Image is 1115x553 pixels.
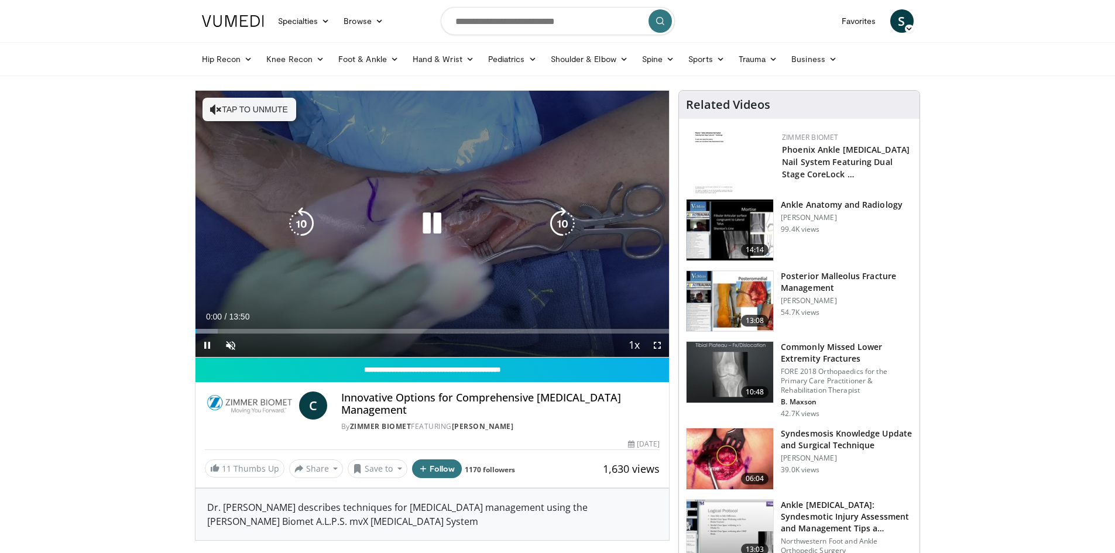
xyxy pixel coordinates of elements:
span: 14:14 [741,244,769,256]
a: 06:04 Syndesmosis Knowledge Update and Surgical Technique [PERSON_NAME] 39.0K views [686,428,912,490]
button: Tap to unmute [203,98,296,121]
button: Save to [348,459,407,478]
a: 13:08 Posterior Malleolus Fracture Management [PERSON_NAME] 54.7K views [686,270,912,332]
a: 14:14 Ankle Anatomy and Radiology [PERSON_NAME] 99.4K views [686,199,912,261]
a: [PERSON_NAME] [452,421,514,431]
a: Spine [635,47,681,71]
a: Hand & Wrist [406,47,481,71]
img: Zimmer Biomet [205,391,294,420]
a: Zimmer Biomet [350,421,411,431]
p: 39.0K views [781,465,819,475]
a: Sports [681,47,732,71]
div: Dr. [PERSON_NAME] describes techniques for [MEDICAL_DATA] management using the [PERSON_NAME] Biom... [195,489,670,540]
button: Share [289,459,344,478]
div: Progress Bar [195,329,670,334]
a: Browse [337,9,390,33]
div: By FEATURING [341,421,660,432]
img: 4aa379b6-386c-4fb5-93ee-de5617843a87.150x105_q85_crop-smart_upscale.jpg [687,342,773,403]
video-js: Video Player [195,91,670,358]
a: Foot & Ankle [331,47,406,71]
span: 0:00 [206,312,222,321]
img: phoenix-ankle-arthrodesis-nail-system-featuring-dual-stage-corelock-technology.jpg.150x105_q85_cr... [688,132,776,194]
h3: Commonly Missed Lower Extremity Fractures [781,341,912,365]
a: Shoulder & Elbow [544,47,635,71]
input: Search topics, interventions [441,7,675,35]
a: Pediatrics [481,47,544,71]
a: Trauma [732,47,785,71]
span: / [225,312,227,321]
p: [PERSON_NAME] [781,213,903,222]
a: Specialties [271,9,337,33]
span: 11 [222,463,231,474]
a: S [890,9,914,33]
p: 42.7K views [781,409,819,418]
h3: Syndesmosis Knowledge Update and Surgical Technique [781,428,912,451]
img: XzOTlMlQSGUnbGTX4xMDoxOjBzMTt2bJ.150x105_q85_crop-smart_upscale.jpg [687,428,773,489]
a: C [299,391,327,420]
img: d079e22e-f623-40f6-8657-94e85635e1da.150x105_q85_crop-smart_upscale.jpg [687,200,773,260]
button: Unmute [219,334,242,357]
span: 13:50 [229,312,249,321]
h3: Ankle [MEDICAL_DATA]: Syndesmotic Injury Assessment and Management Tips a… [781,499,912,534]
span: 06:04 [741,473,769,485]
h4: Innovative Options for Comprehensive [MEDICAL_DATA] Management [341,391,660,417]
img: 50e07c4d-707f-48cd-824d-a6044cd0d074.150x105_q85_crop-smart_upscale.jpg [687,271,773,332]
div: [DATE] [628,439,660,449]
p: FORE 2018 Orthopaedics for the Primary Care Practitioner & Rehabilitation Therapist [781,367,912,395]
p: B. Maxson [781,397,912,407]
button: Playback Rate [622,334,646,357]
h3: Ankle Anatomy and Radiology [781,199,903,211]
img: VuMedi Logo [202,15,264,27]
p: [PERSON_NAME] [781,296,912,305]
a: Knee Recon [259,47,331,71]
span: 10:48 [741,386,769,398]
p: [PERSON_NAME] [781,454,912,463]
button: Follow [412,459,462,478]
h4: Related Videos [686,98,770,112]
a: 10:48 Commonly Missed Lower Extremity Fractures FORE 2018 Orthopaedics for the Primary Care Pract... [686,341,912,418]
p: 99.4K views [781,225,819,234]
span: 13:08 [741,315,769,327]
a: 11 Thumbs Up [205,459,284,478]
h3: Posterior Malleolus Fracture Management [781,270,912,294]
p: 54.7K views [781,308,819,317]
a: Favorites [835,9,883,33]
span: 1,630 views [603,462,660,476]
a: 1170 followers [465,465,515,475]
a: Phoenix Ankle [MEDICAL_DATA] Nail System Featuring Dual Stage CoreLock … [782,144,910,180]
button: Pause [195,334,219,357]
a: Business [784,47,844,71]
button: Fullscreen [646,334,669,357]
a: Hip Recon [195,47,260,71]
a: Zimmer Biomet [782,132,838,142]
